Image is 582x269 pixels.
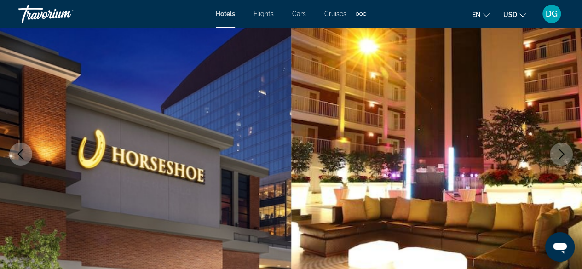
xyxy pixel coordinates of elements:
[550,143,573,166] button: Next image
[356,6,366,21] button: Extra navigation items
[540,4,564,23] button: User Menu
[503,11,517,18] span: USD
[292,10,306,17] a: Cars
[545,232,575,262] iframe: Button to launch messaging window
[472,11,481,18] span: en
[18,2,110,26] a: Travorium
[324,10,346,17] a: Cruises
[472,8,490,21] button: Change language
[503,8,526,21] button: Change currency
[216,10,235,17] a: Hotels
[546,9,558,18] span: DG
[9,143,32,166] button: Previous image
[254,10,274,17] a: Flights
